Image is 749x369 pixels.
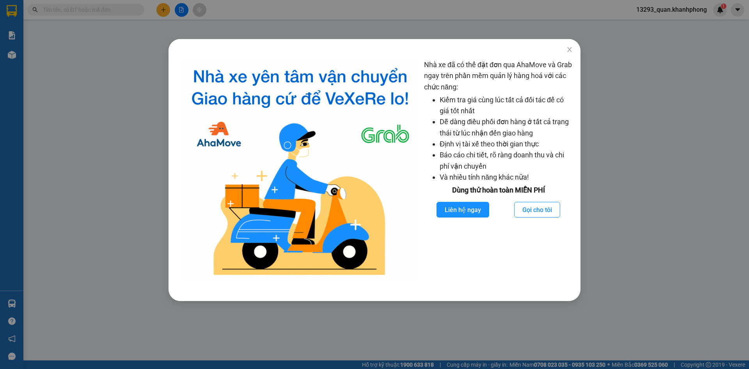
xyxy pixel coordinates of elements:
[440,150,573,172] li: Báo cáo chi tiết, rõ ràng doanh thu và chi phí vận chuyển
[566,46,573,53] span: close
[440,139,573,150] li: Định vị tài xế theo thời gian thực
[440,94,573,117] li: Kiểm tra giá cùng lúc tất cả đối tác để có giá tốt nhất
[183,59,418,282] img: logo
[559,39,580,61] button: Close
[514,202,560,217] button: Gọi cho tôi
[445,205,481,215] span: Liên hệ ngay
[522,205,552,215] span: Gọi cho tôi
[440,116,573,139] li: Dễ dàng điều phối đơn hàng ở tất cả trạng thái từ lúc nhận đến giao hàng
[440,172,573,183] li: Và nhiều tính năng khác nữa!
[437,202,489,217] button: Liên hệ ngay
[424,59,573,282] div: Nhà xe đã có thể đặt đơn qua AhaMove và Grab ngay trên phần mềm quản lý hàng hoá với các chức năng:
[424,185,573,196] div: Dùng thử hoàn toàn MIỄN PHÍ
